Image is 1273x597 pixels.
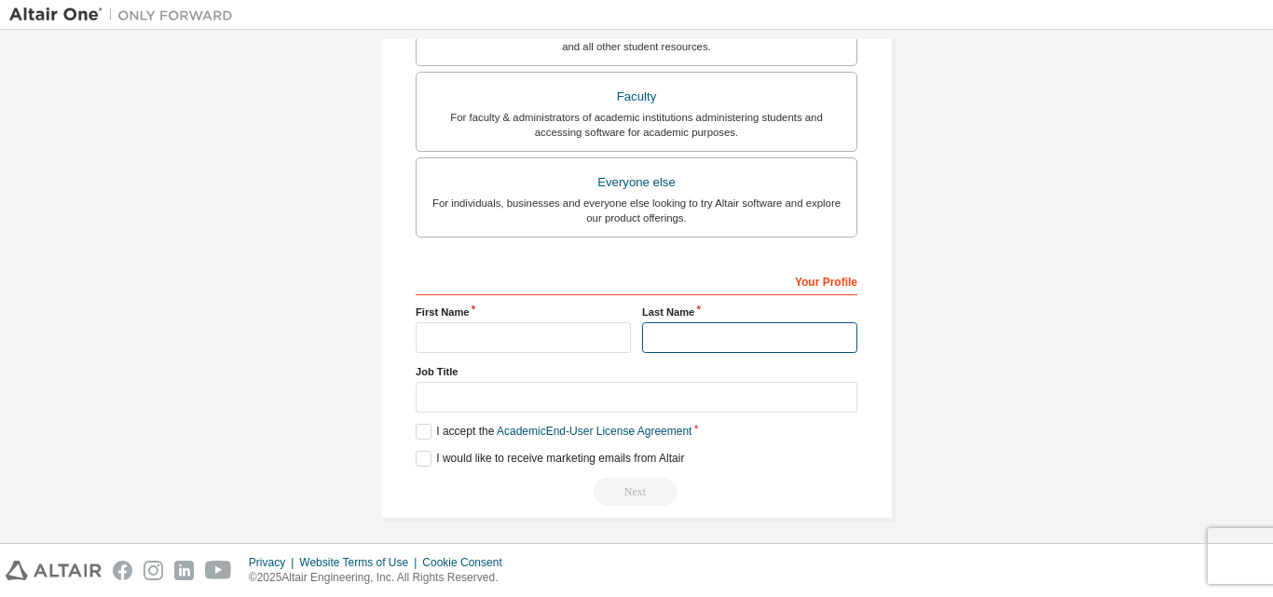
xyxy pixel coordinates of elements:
[428,84,845,110] div: Faculty
[416,478,857,506] div: Read and acccept EULA to continue
[144,561,163,580] img: instagram.svg
[249,555,299,570] div: Privacy
[497,425,691,438] a: Academic End-User License Agreement
[174,561,194,580] img: linkedin.svg
[249,570,513,586] p: © 2025 Altair Engineering, Inc. All Rights Reserved.
[428,196,845,225] div: For individuals, businesses and everyone else looking to try Altair software and explore our prod...
[416,305,631,319] label: First Name
[205,561,232,580] img: youtube.svg
[428,24,845,54] div: For currently enrolled students looking to access the free Altair Student Edition bundle and all ...
[6,561,102,580] img: altair_logo.svg
[9,6,242,24] img: Altair One
[422,555,513,570] div: Cookie Consent
[416,364,857,379] label: Job Title
[416,265,857,295] div: Your Profile
[416,424,691,440] label: I accept the
[642,305,857,319] label: Last Name
[428,170,845,196] div: Everyone else
[428,110,845,140] div: For faculty & administrators of academic institutions administering students and accessing softwa...
[416,451,684,467] label: I would like to receive marketing emails from Altair
[299,555,422,570] div: Website Terms of Use
[113,561,132,580] img: facebook.svg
